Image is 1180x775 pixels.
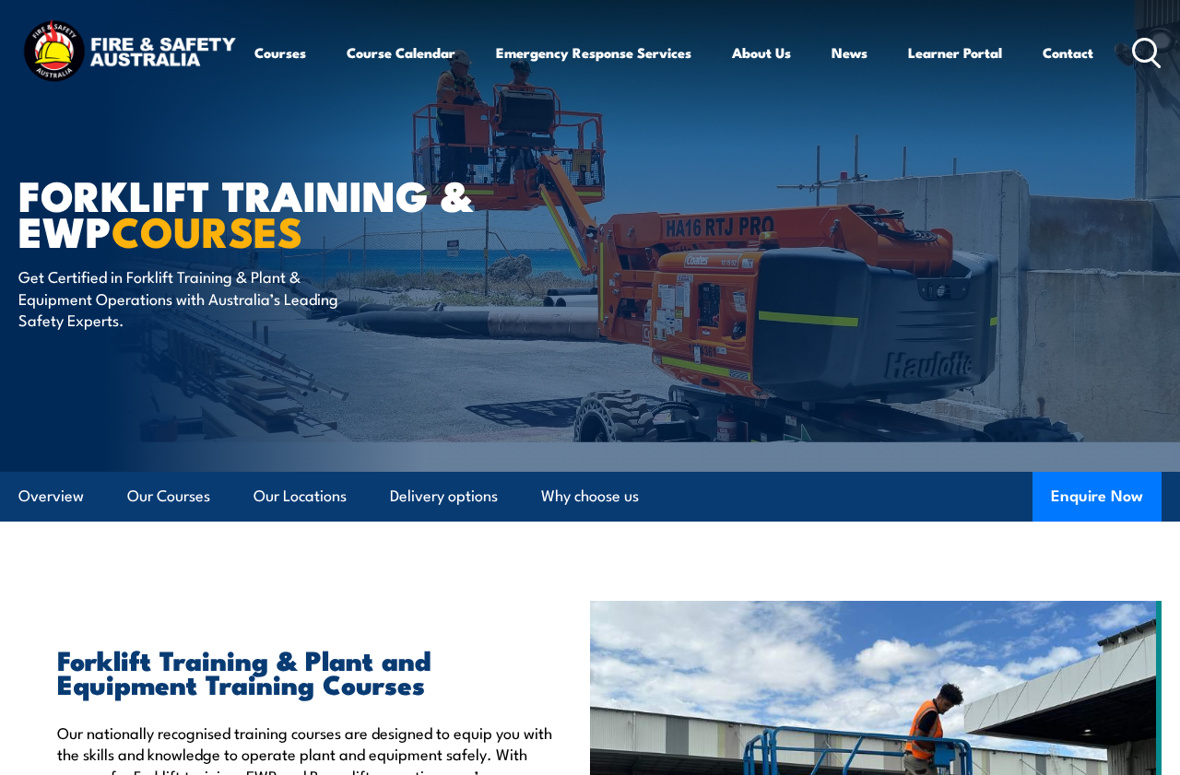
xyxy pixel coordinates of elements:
[496,30,691,75] a: Emergency Response Services
[732,30,791,75] a: About Us
[1043,30,1093,75] a: Contact
[254,472,347,521] a: Our Locations
[18,472,84,521] a: Overview
[347,30,455,75] a: Course Calendar
[18,265,355,330] p: Get Certified in Forklift Training & Plant & Equipment Operations with Australia’s Leading Safety...
[254,30,306,75] a: Courses
[541,472,639,521] a: Why choose us
[18,176,474,248] h1: Forklift Training & EWP
[127,472,210,521] a: Our Courses
[832,30,867,75] a: News
[1032,472,1162,522] button: Enquire Now
[57,647,562,695] h2: Forklift Training & Plant and Equipment Training Courses
[390,472,498,521] a: Delivery options
[908,30,1002,75] a: Learner Portal
[112,198,302,262] strong: COURSES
